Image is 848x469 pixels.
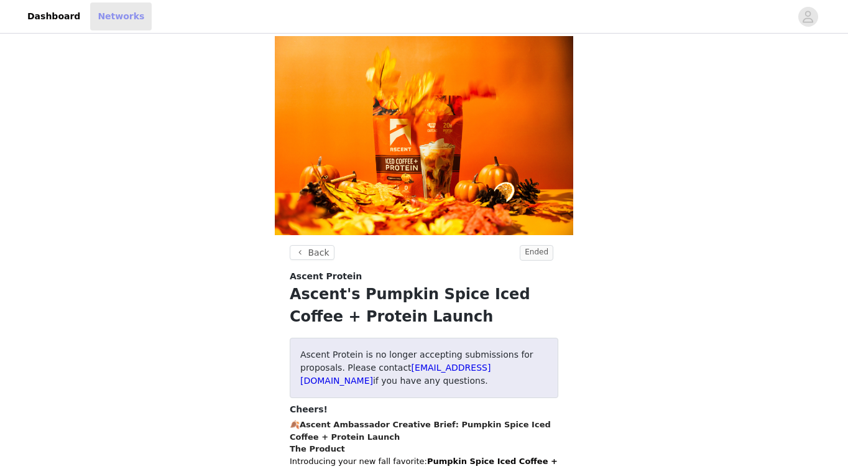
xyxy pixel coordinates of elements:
[290,420,551,442] strong: Ascent Ambassador Creative Brief: Pumpkin Spice Iced Coffee + Protein Launch
[802,7,814,27] div: avatar
[290,270,362,283] span: Ascent Protein
[90,2,152,30] a: Networks
[290,419,558,443] h3: 🍂
[290,245,334,260] button: Back
[520,245,553,261] span: Ended
[20,2,88,30] a: Dashboard
[290,403,558,416] h4: Cheers!
[300,348,548,388] p: Ascent Protein is no longer accepting submissions for proposals. Please contact if you have any q...
[290,444,345,453] strong: The Product
[290,283,558,328] h1: Ascent's Pumpkin Spice Iced Coffee + Protein Launch
[275,36,573,235] img: campaign image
